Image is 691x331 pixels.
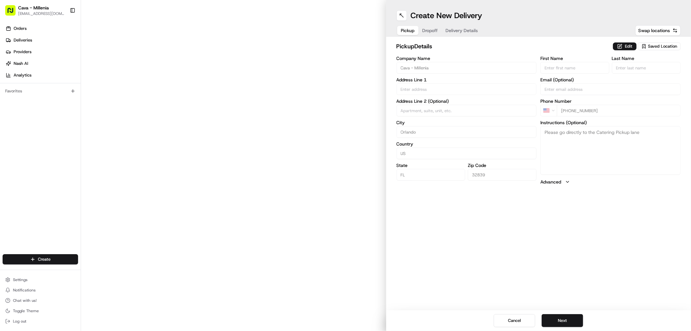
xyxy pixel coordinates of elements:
[397,99,537,103] label: Address Line 2 (Optional)
[18,5,49,11] button: Cava - Millenia
[3,86,78,96] div: Favorites
[13,319,26,324] span: Log out
[540,62,609,74] input: Enter first name
[397,126,537,138] input: Enter city
[612,56,681,61] label: Last Name
[14,37,32,43] span: Deliveries
[3,275,78,284] button: Settings
[3,317,78,326] button: Log out
[540,179,681,185] button: Advanced
[397,77,537,82] label: Address Line 1
[13,308,39,313] span: Toggle Theme
[397,83,537,95] input: Enter address
[397,62,537,74] input: Enter company name
[446,27,478,34] span: Delivery Details
[3,3,67,18] button: Cava - Millenia[EMAIL_ADDRESS][DOMAIN_NAME]
[397,169,465,181] input: Enter state
[613,42,637,50] button: Edit
[411,10,482,21] h1: Create New Delivery
[540,120,681,125] label: Instructions (Optional)
[13,298,37,303] span: Chat with us!
[401,27,415,34] span: Pickup
[14,72,31,78] span: Analytics
[397,120,537,125] label: City
[540,179,561,185] label: Advanced
[612,62,681,74] input: Enter last name
[638,42,681,51] button: Saved Location
[3,296,78,305] button: Chat with us!
[3,306,78,315] button: Toggle Theme
[3,35,81,45] a: Deliveries
[397,163,465,168] label: State
[638,27,670,34] span: Swap locations
[540,126,681,175] textarea: Please go directly to the Catering Pickup lane
[468,169,536,181] input: Enter zip code
[635,25,681,36] button: Swap locations
[397,148,537,159] input: Enter country
[38,256,51,262] span: Create
[397,142,537,146] label: Country
[14,26,27,31] span: Orders
[648,43,677,49] span: Saved Location
[494,314,535,327] button: Cancel
[540,83,681,95] input: Enter email address
[14,49,31,55] span: Providers
[13,288,36,293] span: Notifications
[397,42,609,51] h2: pickup Details
[3,254,78,265] button: Create
[540,99,681,103] label: Phone Number
[3,58,81,69] a: Nash AI
[18,11,64,16] button: [EMAIL_ADDRESS][DOMAIN_NAME]
[557,105,681,116] input: Enter phone number
[3,70,81,80] a: Analytics
[397,105,537,116] input: Apartment, suite, unit, etc.
[14,61,28,66] span: Nash AI
[422,27,438,34] span: Dropoff
[468,163,536,168] label: Zip Code
[13,277,28,282] span: Settings
[397,56,537,61] label: Company Name
[540,56,609,61] label: First Name
[3,23,81,34] a: Orders
[3,286,78,295] button: Notifications
[542,314,583,327] button: Next
[540,77,681,82] label: Email (Optional)
[3,47,81,57] a: Providers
